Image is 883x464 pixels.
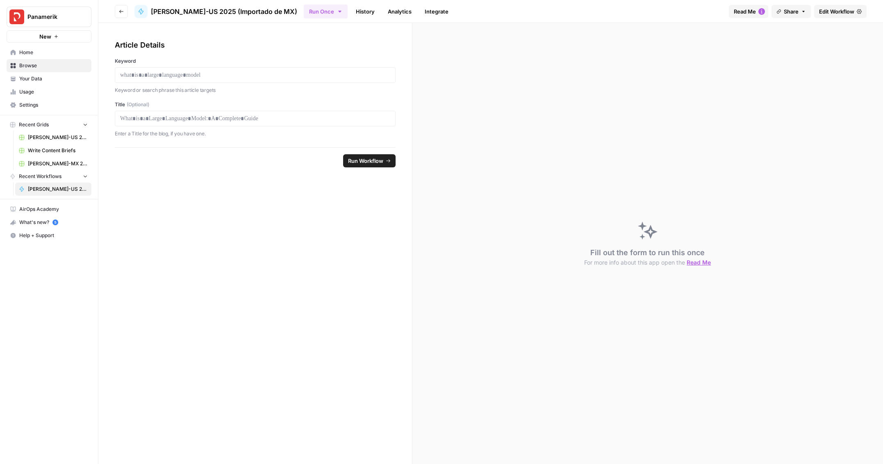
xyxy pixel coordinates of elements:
[348,157,383,165] span: Run Workflow
[115,130,396,138] p: Enter a Title for the blog, if you have one.
[383,5,416,18] a: Analytics
[19,75,88,82] span: Your Data
[15,131,91,144] a: [PERSON_NAME]-US 2025 (Importado de MX) Grid
[115,39,396,51] div: Article Details
[28,147,88,154] span: Write Content Briefs
[19,88,88,96] span: Usage
[15,157,91,170] a: [PERSON_NAME]-MX 2025 Posts
[19,101,88,109] span: Settings
[7,216,91,229] button: What's new? 5
[115,86,396,94] p: Keyword or search phrase this article targets
[19,62,88,69] span: Browse
[7,203,91,216] a: AirOps Academy
[15,183,91,196] a: [PERSON_NAME]-US 2025 (Importado de MX)
[39,32,51,41] span: New
[420,5,453,18] a: Integrate
[28,160,88,167] span: [PERSON_NAME]-MX 2025 Posts
[7,170,91,183] button: Recent Workflows
[7,46,91,59] a: Home
[19,121,49,128] span: Recent Grids
[729,5,768,18] button: Read Me
[7,216,91,229] div: What's new?
[134,5,297,18] a: [PERSON_NAME]-US 2025 (Importado de MX)
[7,229,91,242] button: Help + Support
[115,101,396,108] label: Title
[127,101,149,108] span: (Optional)
[15,144,91,157] a: Write Content Briefs
[28,185,88,193] span: [PERSON_NAME]-US 2025 (Importado de MX)
[54,220,56,224] text: 5
[19,49,88,56] span: Home
[343,154,396,167] button: Run Workflow
[734,7,756,16] span: Read Me
[784,7,799,16] span: Share
[814,5,867,18] a: Edit Workflow
[7,85,91,98] a: Usage
[304,5,348,18] button: Run Once
[584,247,711,267] div: Fill out the form to run this once
[9,9,24,24] img: Panamerik Logo
[687,259,711,266] span: Read Me
[7,98,91,112] a: Settings
[7,30,91,43] button: New
[584,258,711,267] button: For more info about this app open the Read Me
[151,7,297,16] span: [PERSON_NAME]-US 2025 (Importado de MX)
[115,57,396,65] label: Keyword
[351,5,380,18] a: History
[19,232,88,239] span: Help + Support
[7,119,91,131] button: Recent Grids
[27,13,77,21] span: Panamerik
[52,219,58,225] a: 5
[19,206,88,213] span: AirOps Academy
[771,5,811,18] button: Share
[819,7,854,16] span: Edit Workflow
[19,173,61,180] span: Recent Workflows
[28,134,88,141] span: [PERSON_NAME]-US 2025 (Importado de MX) Grid
[7,72,91,85] a: Your Data
[7,7,91,27] button: Workspace: Panamerik
[7,59,91,72] a: Browse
